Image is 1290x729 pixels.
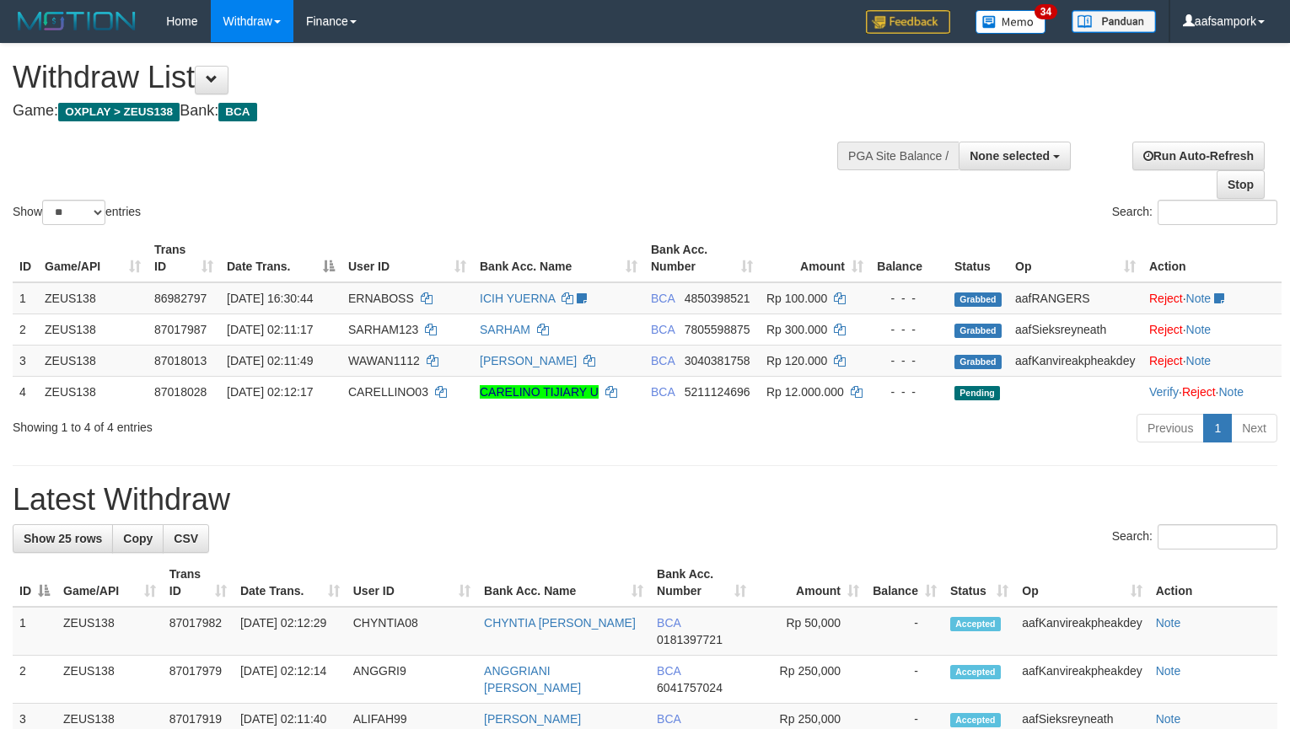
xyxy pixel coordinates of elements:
[477,559,650,607] th: Bank Acc. Name: activate to sort column ascending
[13,524,113,553] a: Show 25 rows
[154,385,207,399] span: 87018028
[657,681,723,694] span: Copy 6041757024 to clipboard
[484,712,581,726] a: [PERSON_NAME]
[163,607,234,656] td: 87017982
[123,532,153,545] span: Copy
[58,103,180,121] span: OXPLAY > ZEUS138
[234,607,347,656] td: [DATE] 02:12:29
[348,385,428,399] span: CARELLINO03
[473,234,644,282] th: Bank Acc. Name: activate to sort column ascending
[950,617,1001,631] span: Accepted
[56,656,163,704] td: ZEUS138
[220,234,341,282] th: Date Trans.: activate to sort column descending
[13,483,1277,517] h1: Latest Withdraw
[870,234,948,282] th: Balance
[1186,292,1212,305] a: Note
[766,385,844,399] span: Rp 12.000.000
[38,234,148,282] th: Game/API: activate to sort column ascending
[954,292,1002,307] span: Grabbed
[950,713,1001,727] span: Accepted
[347,656,477,704] td: ANGGRI9
[685,385,750,399] span: Copy 5211124696 to clipboard
[766,292,827,305] span: Rp 100.000
[1008,282,1142,314] td: aafRANGERS
[218,103,256,121] span: BCA
[13,559,56,607] th: ID: activate to sort column descending
[13,200,141,225] label: Show entries
[1142,376,1282,407] td: · ·
[112,524,164,553] a: Copy
[877,352,941,369] div: - - -
[1231,414,1277,442] a: Next
[753,656,866,704] td: Rp 250,000
[760,234,870,282] th: Amount: activate to sort column ascending
[1142,345,1282,376] td: ·
[38,376,148,407] td: ZEUS138
[866,656,943,704] td: -
[1142,234,1282,282] th: Action
[348,292,414,305] span: ERNABOSS
[1182,385,1216,399] a: Reject
[866,10,950,34] img: Feedback.jpg
[24,532,102,545] span: Show 25 rows
[1072,10,1156,33] img: panduan.png
[480,323,530,336] a: SARHAM
[227,292,313,305] span: [DATE] 16:30:44
[644,234,760,282] th: Bank Acc. Number: activate to sort column ascending
[657,712,680,726] span: BCA
[38,345,148,376] td: ZEUS138
[1137,414,1204,442] a: Previous
[480,385,599,399] a: CARELINO TIJIARY U
[651,354,675,367] span: BCA
[1149,354,1183,367] a: Reject
[13,656,56,704] td: 2
[1008,234,1142,282] th: Op: activate to sort column ascending
[1203,414,1232,442] a: 1
[38,314,148,345] td: ZEUS138
[13,376,38,407] td: 4
[753,607,866,656] td: Rp 50,000
[480,292,555,305] a: ICIH YUERNA
[347,559,477,607] th: User ID: activate to sort column ascending
[1112,200,1277,225] label: Search:
[1218,385,1244,399] a: Note
[13,234,38,282] th: ID
[959,142,1071,170] button: None selected
[1015,607,1148,656] td: aafKanvireakpheakdey
[347,607,477,656] td: CHYNTIA08
[651,323,675,336] span: BCA
[348,354,420,367] span: WAWAN1112
[866,607,943,656] td: -
[1217,170,1265,199] a: Stop
[766,323,827,336] span: Rp 300.000
[766,354,827,367] span: Rp 120.000
[1156,664,1181,678] a: Note
[234,656,347,704] td: [DATE] 02:12:14
[1008,345,1142,376] td: aafKanvireakpheakdey
[970,149,1050,163] span: None selected
[56,559,163,607] th: Game/API: activate to sort column ascending
[1158,524,1277,549] input: Search:
[837,142,959,170] div: PGA Site Balance /
[753,559,866,607] th: Amount: activate to sort column ascending
[651,385,675,399] span: BCA
[948,234,1008,282] th: Status
[657,633,723,646] span: Copy 0181397721 to clipboard
[174,532,198,545] span: CSV
[877,321,941,338] div: - - -
[13,314,38,345] td: 2
[877,290,941,307] div: - - -
[484,664,581,694] a: ANGGRIANI [PERSON_NAME]
[348,323,418,336] span: SARHAM123
[341,234,473,282] th: User ID: activate to sort column ascending
[13,345,38,376] td: 3
[1112,524,1277,549] label: Search:
[163,524,209,553] a: CSV
[1156,616,1181,630] a: Note
[154,323,207,336] span: 87017987
[866,559,943,607] th: Balance: activate to sort column ascending
[484,616,636,630] a: CHYNTIA [PERSON_NAME]
[1186,354,1212,367] a: Note
[13,282,38,314] td: 1
[685,354,750,367] span: Copy 3040381758 to clipboard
